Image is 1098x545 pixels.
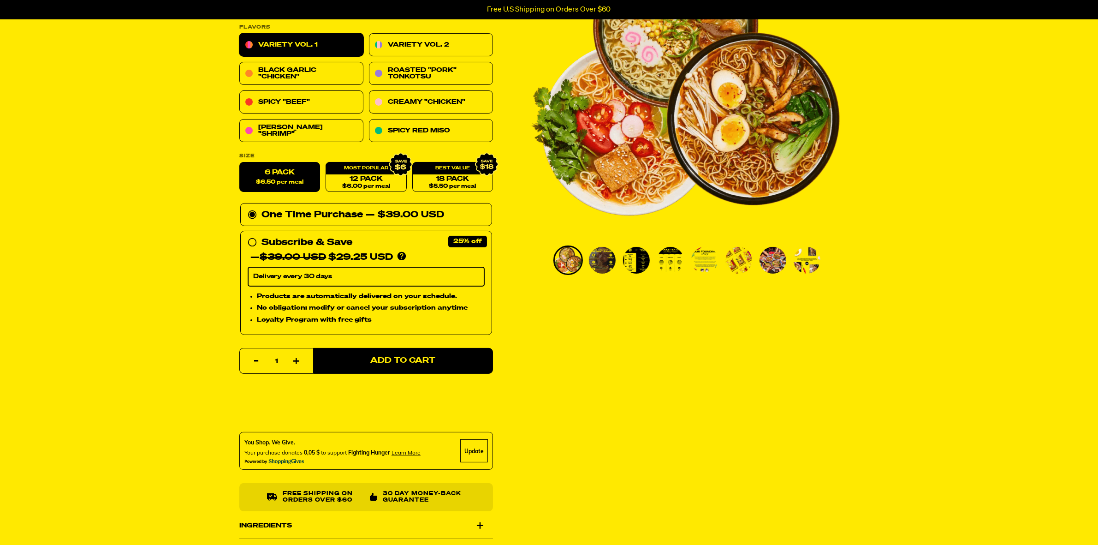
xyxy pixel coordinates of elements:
[392,449,421,456] span: Learn more about donating
[257,315,485,325] li: Loyalty Program with free gifts
[282,491,362,504] p: Free shipping on orders over $60
[460,439,488,462] div: Update Cause Button
[487,6,611,14] p: Free U.S Shipping on Orders Over $60
[239,34,363,57] a: Variety Vol. 1
[248,208,485,222] div: One Time Purchase
[792,246,822,275] li: Go to slide 8
[412,162,493,192] a: 18 Pack$5.50 per meal
[369,62,493,85] a: Roasted "Pork" Tonkotsu
[261,235,352,250] div: Subscribe & Save
[383,491,465,504] p: 30 Day Money-Back Guarantee
[326,162,406,192] a: 12 Pack$6.00 per meal
[589,247,616,274] img: Variety Vol. 1
[256,180,303,186] span: $6.50 per meal
[260,253,326,262] del: $39.00 USD
[313,348,493,374] button: Add to Cart
[244,459,304,465] img: Powered By ShoppingGives
[724,246,754,275] li: Go to slide 6
[348,449,390,456] span: Fighting Hunger
[239,154,493,159] label: Size
[342,184,390,190] span: $6.00 per meal
[257,303,485,313] li: No obligation: modify or cancel your subscription anytime
[725,247,752,274] img: Variety Vol. 1
[366,208,444,222] div: — $39.00 USD
[239,162,320,192] label: 6 Pack
[239,91,363,114] a: Spicy "Beef"
[690,246,719,275] li: Go to slide 5
[304,449,320,456] span: 0,05 $
[691,247,718,274] img: Variety Vol. 1
[369,34,493,57] a: Variety Vol. 2
[555,247,582,274] img: Variety Vol. 1
[588,246,617,275] li: Go to slide 2
[244,438,421,447] div: You Shop. We Give.
[623,247,650,274] img: Variety Vol. 1
[239,513,493,539] div: Ingredients
[239,120,363,143] a: [PERSON_NAME] "Shrimp"
[245,348,308,374] input: quantity
[239,25,493,30] p: Flavors
[622,246,651,275] li: Go to slide 3
[530,246,840,275] div: PDP main carousel thumbnails
[250,250,393,265] div: — $29.25 USD
[257,291,485,301] li: Products are automatically delivered on your schedule.
[239,62,363,85] a: Black Garlic "Chicken"
[760,247,786,274] img: Variety Vol. 1
[758,246,788,275] li: Go to slide 7
[553,246,583,275] li: Go to slide 1
[369,91,493,114] a: Creamy "Chicken"
[369,120,493,143] a: Spicy Red Miso
[656,246,685,275] li: Go to slide 4
[429,184,476,190] span: $5.50 per meal
[657,247,684,274] img: Variety Vol. 1
[321,449,347,456] span: to support
[370,357,435,365] span: Add to Cart
[248,267,485,287] select: Subscribe & Save —$39.00 USD$29.25 USD Products are automatically delivered on your schedule. No ...
[794,247,820,274] img: Variety Vol. 1
[244,449,303,456] span: Your purchase donates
